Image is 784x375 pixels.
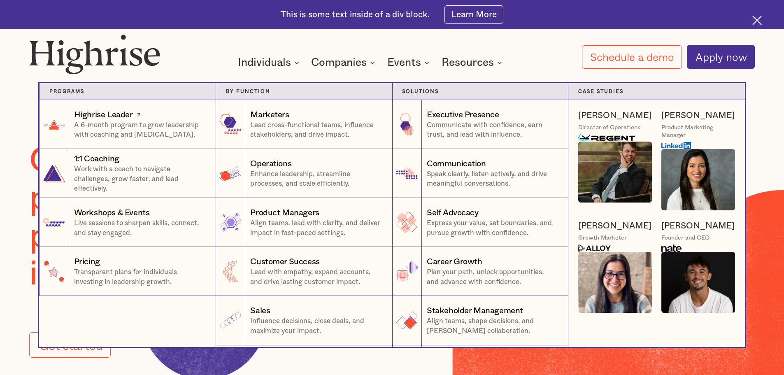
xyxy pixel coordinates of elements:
a: Executive PresenceCommunicate with confidence, earn trust, and lead with influence. [392,100,569,149]
a: Apply now [687,45,755,69]
nav: Individuals [145,64,639,347]
p: Transparent plans for individuals investing in leadership growth. [74,268,206,287]
div: Communication [427,158,486,170]
div: Workshops & Events [74,207,150,219]
p: Express your value, set boundaries, and pursue growth with confidence. [427,219,558,238]
div: Marketers [250,109,289,121]
a: [PERSON_NAME] [661,220,735,232]
strong: Solutions [402,89,439,94]
a: OperationsEnhance leadership, streamline processes, and scale efficiently. [216,149,392,198]
p: A 6-month program to grow leadership with coaching and [MEDICAL_DATA]. [74,121,206,140]
div: Resources [442,58,494,68]
div: Companies [311,58,377,68]
div: Executive Presence [427,109,499,121]
strong: by function [226,89,270,94]
a: Learn More [444,5,503,24]
a: Get started [29,332,110,358]
p: Lead cross-functional teams, influence stakeholders, and drive impact. [250,121,382,140]
div: Sales [250,305,270,317]
a: Career GrowthPlan your path, unlock opportunities, and advance with confidence. [392,247,569,296]
a: CommunicationSpeak clearly, listen actively, and drive meaningful conversations. [392,149,569,198]
div: Director of Operations [578,124,640,132]
div: Events [387,58,432,68]
div: Self Advocacy [427,207,479,219]
a: Schedule a demo [582,45,682,69]
div: This is some text inside of a div block. [281,9,430,21]
div: Individuals [238,58,291,68]
a: [PERSON_NAME] [661,110,735,121]
p: Communicate with confidence, earn trust, and lead with influence. [427,121,558,140]
div: Growth Marketer [578,234,627,242]
p: Lead with empathy, expand accounts, and drive lasting customer impact. [250,268,382,287]
div: Product Managers [250,207,319,219]
p: Influence decisions, close deals, and maximize your impact. [250,317,382,336]
div: Customer Success [250,256,320,268]
a: MarketersLead cross-functional teams, influence stakeholders, and drive impact. [216,100,392,149]
a: Self AdvocacyExpress your value, set boundaries, and pursue growth with confidence. [392,198,569,247]
a: Stakeholder ManagementAlign teams, shape decisions, and [PERSON_NAME] collaboration. [392,296,569,345]
p: Work with a coach to navigate challenges, grow faster, and lead effectively. [74,165,206,193]
a: Product ManagersAlign teams, lead with clarity, and deliver impact in fast-paced settings. [216,198,392,247]
a: Customer SuccessLead with empathy, expand accounts, and drive lasting customer impact. [216,247,392,296]
a: Highrise LeaderA 6-month program to grow leadership with coaching and [MEDICAL_DATA]. [39,100,216,149]
div: Operations [250,158,291,170]
a: [PERSON_NAME] [578,220,651,232]
div: Resources [442,58,505,68]
h1: Online leadership development program for growth-minded professionals in fast-paced industries [29,142,558,293]
div: Events [387,58,421,68]
a: PricingTransparent plans for individuals investing in leadership growth. [39,247,216,296]
div: Highrise Leader [74,109,133,121]
div: Career Growth [427,256,482,268]
a: Workshops & EventsLive sessions to sharpen skills, connect, and stay engaged. [39,198,216,247]
div: Individuals [238,58,302,68]
div: Founder and CEO [661,234,710,242]
strong: Programs [49,89,84,94]
div: 1:1 Coaching [74,153,119,165]
p: Speak clearly, listen actively, and drive meaningful conversations. [427,170,558,189]
div: Stakeholder Management [427,305,523,317]
div: Pricing [74,256,100,268]
a: SalesInfluence decisions, close deals, and maximize your impact. [216,296,392,345]
strong: Case Studies [578,89,623,94]
a: [PERSON_NAME] [578,110,651,121]
img: Cross icon [752,16,762,25]
div: Product Marketing Manager [661,124,735,140]
p: Align teams, lead with clarity, and deliver impact in fast-paced settings. [250,219,382,238]
div: Companies [311,58,367,68]
p: Live sessions to sharpen skills, connect, and stay engaged. [74,219,206,238]
a: 1:1 CoachingWork with a coach to navigate challenges, grow faster, and lead effectively. [39,149,216,198]
p: Plan your path, unlock opportunities, and advance with confidence. [427,268,558,287]
p: Align teams, shape decisions, and [PERSON_NAME] collaboration. [427,317,558,336]
img: Highrise logo [29,34,160,74]
p: Enhance leadership, streamline processes, and scale efficiently. [250,170,382,189]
